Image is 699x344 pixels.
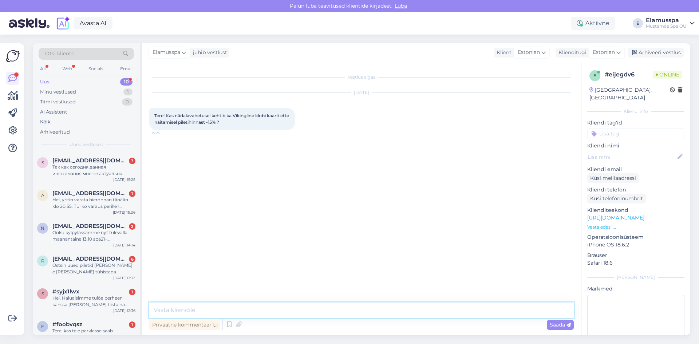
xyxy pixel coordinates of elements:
[587,206,684,214] p: Klienditeekond
[40,78,50,86] div: Uus
[587,224,684,230] p: Vaata edasi ...
[113,177,135,182] div: [DATE] 15:25
[587,166,684,173] p: Kliendi email
[392,3,409,9] span: Luba
[52,321,82,328] span: #foobvqsz
[550,321,571,328] span: Saada
[151,130,179,136] span: 15:25
[587,241,684,249] p: iPhone OS 18.6.2
[646,17,687,23] div: Elamusspa
[52,223,128,229] span: nestori.naykki@gmail.com
[593,73,596,78] span: e
[41,258,44,264] span: r
[628,48,684,58] div: Arhiveeri vestlus
[587,233,684,241] p: Operatsioonisüsteem
[605,70,653,79] div: # eijegdv6
[653,71,682,79] span: Online
[588,153,676,161] input: Lisa nimi
[571,17,615,30] div: Aktiivne
[113,210,135,215] div: [DATE] 15:06
[494,49,512,56] div: Klient
[40,88,76,96] div: Minu vestlused
[52,256,128,262] span: rainlillevali@gmail.com
[190,49,227,56] div: juhib vestlust
[129,223,135,230] div: 2
[587,128,684,139] input: Lisa tag
[154,113,290,125] span: Tere! Kas nädalavahetusel kehtib ka Vikingline klubi kaarti ette näitamisel piletihinnast -15% ?
[52,229,135,242] div: Onko kylpylässämme nyt tulevalla maanantaina 13.10 spa21+ [PERSON_NAME] hinnoissa lomakauden hinn...
[587,108,684,115] div: Kliendi info
[87,64,105,74] div: Socials
[589,86,670,102] div: [GEOGRAPHIC_DATA], [GEOGRAPHIC_DATA]
[153,48,180,56] span: Elamusspa
[40,98,76,106] div: Tiimi vestlused
[518,48,540,56] span: Estonian
[587,194,646,203] div: Küsi telefoninumbrit
[41,225,44,231] span: n
[55,16,71,31] img: explore-ai
[113,308,135,313] div: [DATE] 12:36
[113,275,135,281] div: [DATE] 13:33
[646,23,687,29] div: Mustamäe Spa OÜ
[149,89,574,96] div: [DATE]
[120,78,133,86] div: 10
[587,173,639,183] div: Küsi meiliaadressi
[52,262,135,275] div: Ostsin uued piletid [PERSON_NAME] e [PERSON_NAME] tühistada
[593,48,615,56] span: Estonian
[41,324,44,329] span: f
[42,160,44,165] span: s
[633,18,643,28] div: E
[45,50,74,58] span: Otsi kliente
[52,295,135,308] div: Hei. Haluaisimme tulöa perheen kanssa [PERSON_NAME] tiistaina 14.10. Tarvitseeko meidän ostaa lip...
[587,274,684,281] div: [PERSON_NAME]
[61,64,74,74] div: Web
[52,190,128,197] span: anukivihrju@hotmail.com
[74,17,112,29] a: Avasta AI
[40,118,51,126] div: Kõik
[52,157,128,164] span: s3650mary@gmail.com
[52,328,135,341] div: Tere, kas teie parklasse saab jätta/parkida bolt drive autot?
[39,64,47,74] div: All
[52,288,79,295] span: #syjx1lwx
[587,186,684,194] p: Kliendi telefon
[587,214,644,221] a: [URL][DOMAIN_NAME]
[587,119,684,127] p: Kliendi tag'id
[113,242,135,248] div: [DATE] 14:14
[129,190,135,197] div: 1
[70,141,103,148] span: Uued vestlused
[149,320,220,330] div: Privaatne kommentaar
[40,108,67,116] div: AI Assistent
[587,285,684,293] p: Märkmed
[52,197,135,210] div: Hei, yritin varata hieronnan tänään klo 20.55. Tuliko varaus perille? Ystävällisin terveisin, [PE...
[129,321,135,328] div: 1
[129,289,135,295] div: 1
[122,98,133,106] div: 0
[587,142,684,150] p: Kliendi nimi
[587,252,684,259] p: Brauser
[123,88,133,96] div: 1
[587,259,684,267] p: Safari 18.6
[40,128,70,136] div: Arhiveeritud
[646,17,695,29] a: ElamusspaMustamäe Spa OÜ
[42,291,44,296] span: s
[556,49,587,56] div: Klienditugi
[149,74,574,80] div: Vestlus algas
[6,49,20,63] img: Askly Logo
[129,158,135,164] div: 3
[119,64,134,74] div: Email
[41,193,44,198] span: a
[52,164,135,177] div: Так как сегодня данная информация мне не актуальна. Прошу прислать мне свободное время детского б...
[129,256,135,262] div: 6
